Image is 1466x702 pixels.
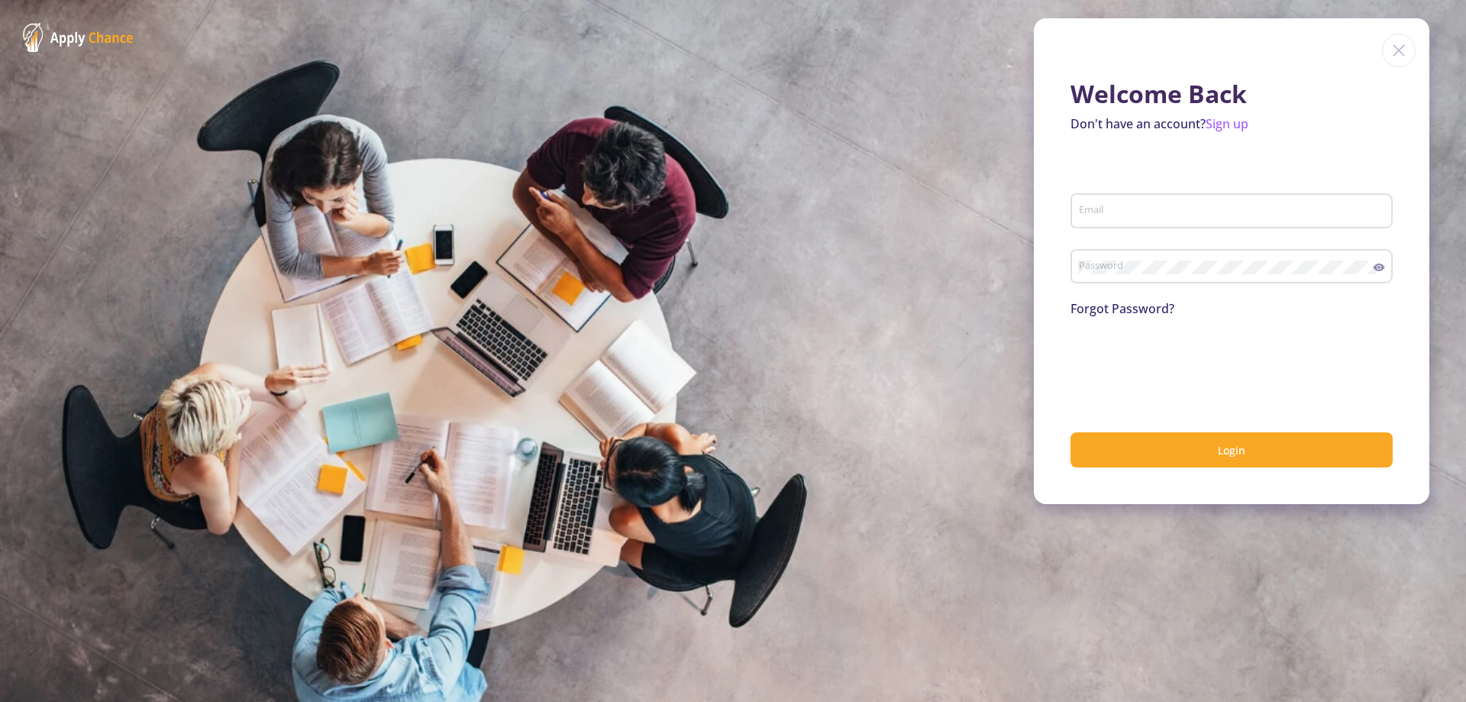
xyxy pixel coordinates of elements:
a: Forgot Password? [1070,300,1174,317]
button: Login [1070,432,1393,468]
img: close icon [1382,34,1416,67]
iframe: reCAPTCHA [1070,336,1303,396]
span: Login [1218,443,1245,458]
p: Don't have an account? [1070,115,1393,133]
h1: Welcome Back [1070,79,1393,108]
a: Sign up [1206,115,1248,132]
img: ApplyChance Logo [23,23,134,52]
